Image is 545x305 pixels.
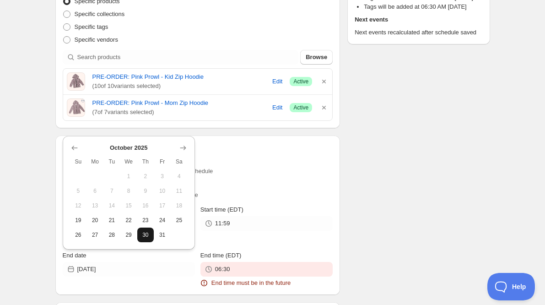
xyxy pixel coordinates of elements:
button: Saturday October 18 2025 [171,198,188,213]
span: Tu [107,158,117,165]
span: Start time (EDT) [200,206,243,213]
span: Mo [90,158,100,165]
button: Wednesday October 1 2025 [120,169,137,184]
th: Thursday [137,154,154,169]
button: Monday October 27 2025 [86,228,103,242]
button: Friday October 31 2025 [154,228,171,242]
button: Thursday October 16 2025 [137,198,154,213]
button: Friday October 10 2025 [154,184,171,198]
button: Thursday October 23 2025 [137,213,154,228]
span: 29 [124,231,134,239]
span: 1 [124,173,134,180]
iframe: Toggle Customer Support [487,273,536,300]
button: Sunday October 19 2025 [70,213,87,228]
span: Edit [272,77,282,86]
th: Monday [86,154,103,169]
button: Wednesday October 22 2025 [120,213,137,228]
span: 16 [141,202,151,209]
span: 25 [174,217,184,224]
span: 22 [124,217,134,224]
th: Tuesday [103,154,120,169]
button: Wednesday October 29 2025 [120,228,137,242]
button: Monday October 13 2025 [86,198,103,213]
span: Su [74,158,83,165]
span: 9 [141,187,151,195]
button: Sunday October 26 2025 [70,228,87,242]
span: Sa [174,158,184,165]
span: 8 [124,187,134,195]
button: Monday October 6 2025 [86,184,103,198]
span: Edit [272,103,282,112]
button: Sunday October 5 2025 [70,184,87,198]
span: 15 [124,202,134,209]
span: 20 [90,217,100,224]
button: Saturday October 25 2025 [171,213,188,228]
span: 28 [107,231,117,239]
span: End date [63,252,86,259]
span: 6 [90,187,100,195]
button: Thursday October 9 2025 [137,184,154,198]
button: Wednesday October 15 2025 [120,198,137,213]
button: Friday October 3 2025 [154,169,171,184]
li: Tags will be added at 06:30 AM [DATE] [364,2,482,11]
span: ( 7 of 7 variants selected) [92,108,265,117]
button: Tuesday October 14 2025 [103,198,120,213]
span: 26 [74,231,83,239]
span: 31 [157,231,167,239]
span: 17 [157,202,167,209]
span: Active [293,104,308,111]
span: End time (EDT) [200,252,242,259]
span: 12 [74,202,83,209]
span: 18 [174,202,184,209]
button: Show previous month, September 2025 [68,142,81,154]
button: Tuesday October 7 2025 [103,184,120,198]
button: Saturday October 4 2025 [171,169,188,184]
button: Thursday October 30 2025 [137,228,154,242]
span: Specific collections [75,11,125,17]
span: 10 [157,187,167,195]
span: Active [293,78,308,85]
input: Search products [77,50,299,65]
th: Sunday [70,154,87,169]
span: We [124,158,134,165]
span: 21 [107,217,117,224]
button: Sunday October 12 2025 [70,198,87,213]
span: End time must be in the future [211,278,291,288]
h2: Next events [355,15,482,24]
button: Edit [267,74,288,89]
span: Fr [157,158,167,165]
span: Specific vendors [75,36,118,43]
button: Friday October 17 2025 [154,198,171,213]
span: ( 10 of 10 variants selected) [92,82,265,91]
span: 11 [174,187,184,195]
span: Specific tags [75,23,108,30]
span: 7 [107,187,117,195]
button: Thursday October 2 2025 [137,169,154,184]
h2: Active dates [63,143,333,152]
span: 2 [141,173,151,180]
span: 27 [90,231,100,239]
span: 23 [141,217,151,224]
span: Th [141,158,151,165]
th: Friday [154,154,171,169]
button: Saturday October 11 2025 [171,184,188,198]
button: Edit [267,100,288,115]
a: PRE-ORDER: Pink Prowl - Kid Zip Hoodie [92,72,265,82]
span: 14 [107,202,117,209]
button: Tuesday October 28 2025 [103,228,120,242]
p: Next events recalculated after schedule saved [355,28,482,37]
span: Browse [306,53,327,62]
button: Monday October 20 2025 [86,213,103,228]
span: 5 [74,187,83,195]
th: Saturday [171,154,188,169]
span: 3 [157,173,167,180]
span: 19 [74,217,83,224]
a: PRE-ORDER: Pink Prowl - Mom Zip Hoodie [92,98,265,108]
button: Tuesday October 21 2025 [103,213,120,228]
button: Browse [300,50,333,65]
th: Wednesday [120,154,137,169]
span: 30 [141,231,151,239]
span: 24 [157,217,167,224]
span: 13 [90,202,100,209]
button: Wednesday October 8 2025 [120,184,137,198]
